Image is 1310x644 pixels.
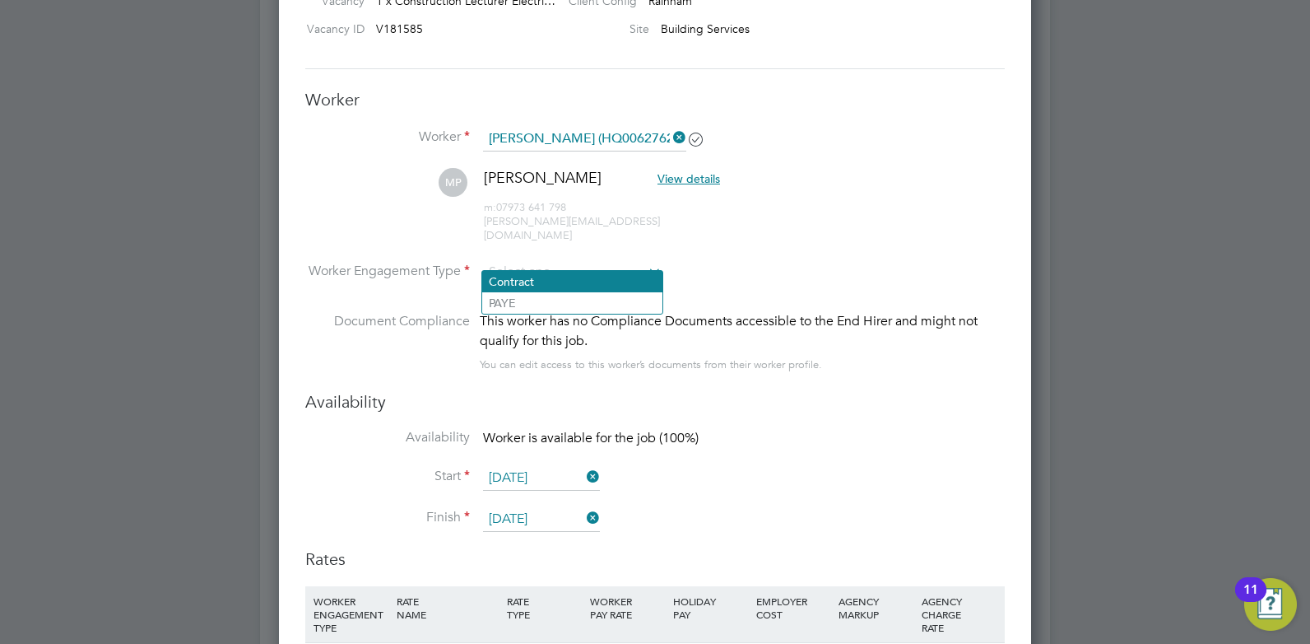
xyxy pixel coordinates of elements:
[305,429,470,446] label: Availability
[555,21,649,36] label: Site
[305,89,1005,110] h3: Worker
[305,391,1005,413] h3: Availability
[483,507,600,532] input: Select one
[586,586,669,629] div: WORKER PAY RATE
[484,214,660,242] span: [PERSON_NAME][EMAIL_ADDRESS][DOMAIN_NAME]
[305,128,470,146] label: Worker
[482,271,662,292] li: Contract
[917,586,1001,642] div: AGENCY CHARGE RATE
[661,21,750,36] span: Building Services
[1243,590,1258,611] div: 11
[480,355,822,375] div: You can edit access to this worker’s documents from their worker profile.
[305,548,1005,570] h3: Rates
[1244,578,1297,631] button: Open Resource Center, 11 new notifications
[834,586,917,629] div: AGENCY MARKUP
[480,311,1005,351] div: This worker has no Compliance Documents accessible to the End Hirer and might not qualify for thi...
[439,168,467,197] span: MP
[482,292,662,314] li: PAYE
[393,586,503,629] div: RATE NAME
[483,466,600,491] input: Select one
[669,586,752,629] div: HOLIDAY PAY
[483,430,699,446] span: Worker is available for the job (100%)
[503,586,586,629] div: RATE TYPE
[305,468,470,485] label: Start
[484,168,602,187] span: [PERSON_NAME]
[376,21,423,36] span: V181585
[752,586,835,629] div: EMPLOYER COST
[484,200,566,214] span: 07973 641 798
[309,586,393,642] div: WORKER ENGAGEMENT TYPE
[483,127,686,152] input: Search for...
[305,311,470,371] label: Document Compliance
[484,200,496,214] span: m:
[305,509,470,526] label: Finish
[305,263,470,280] label: Worker Engagement Type
[483,260,662,285] input: Select one
[657,171,720,186] span: View details
[299,21,365,36] label: Vacancy ID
